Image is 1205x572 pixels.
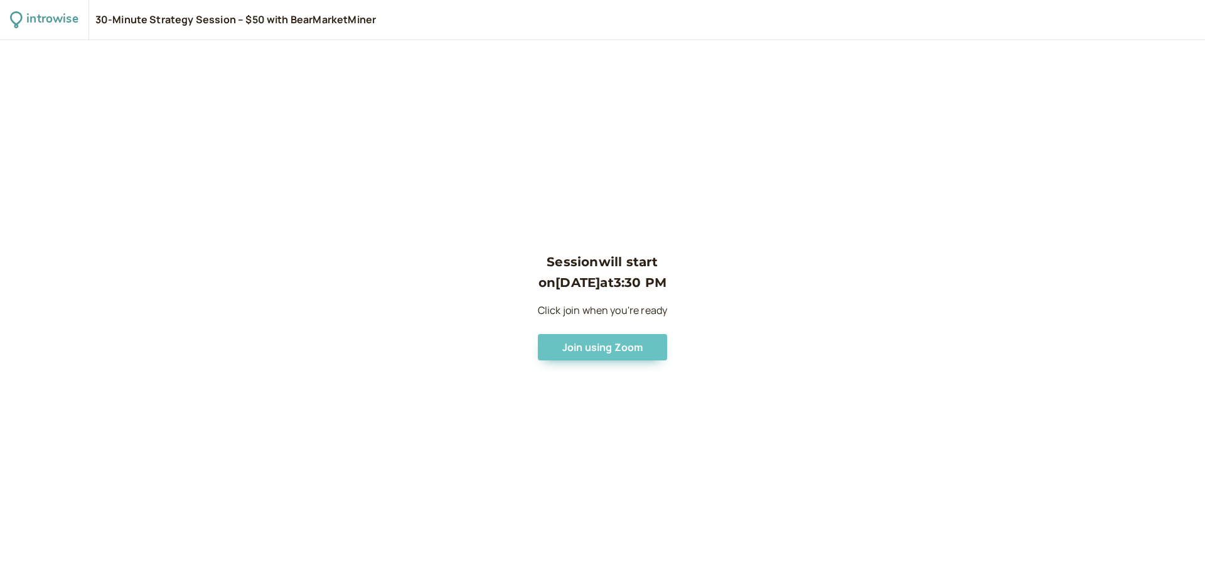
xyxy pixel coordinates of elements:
div: 30-Minute Strategy Session – $50 with BearMarketMiner [95,13,376,27]
h3: Session will start on [DATE] at 3:30 PM [538,252,667,293]
button: Join using Zoom [538,334,667,360]
div: introwise [26,10,78,30]
span: Join using Zoom [562,340,643,354]
p: Click join when you're ready [538,303,667,319]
